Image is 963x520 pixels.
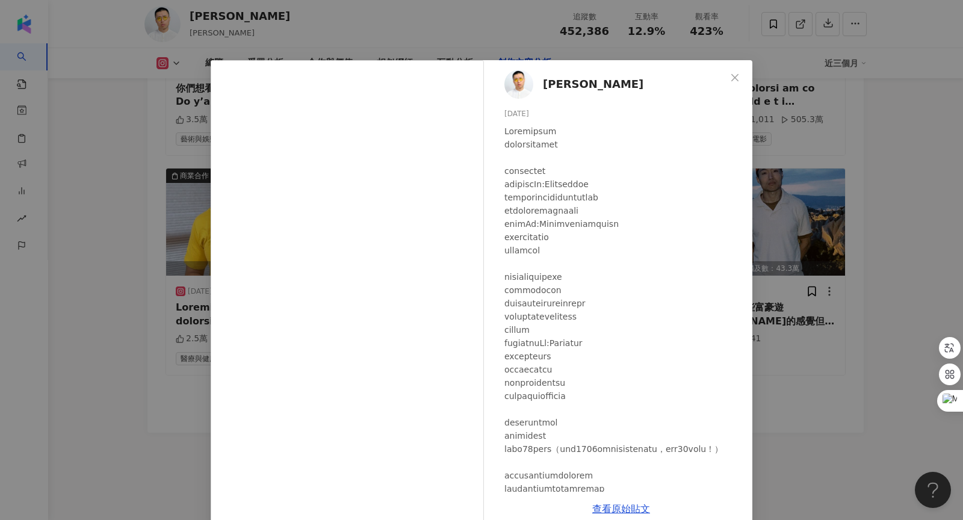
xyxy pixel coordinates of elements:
[730,73,740,82] span: close
[543,76,643,93] span: [PERSON_NAME]
[592,503,650,515] a: 查看原始貼文
[504,108,743,120] div: [DATE]
[504,125,743,509] div: Loremipsum dolorsitamet consectet adipiscIn:Elitseddoe temporincididuntutlab etdoloremagnaali eni...
[723,66,747,90] button: Close
[504,70,726,99] a: KOL Avatar[PERSON_NAME]
[504,70,533,99] img: KOL Avatar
